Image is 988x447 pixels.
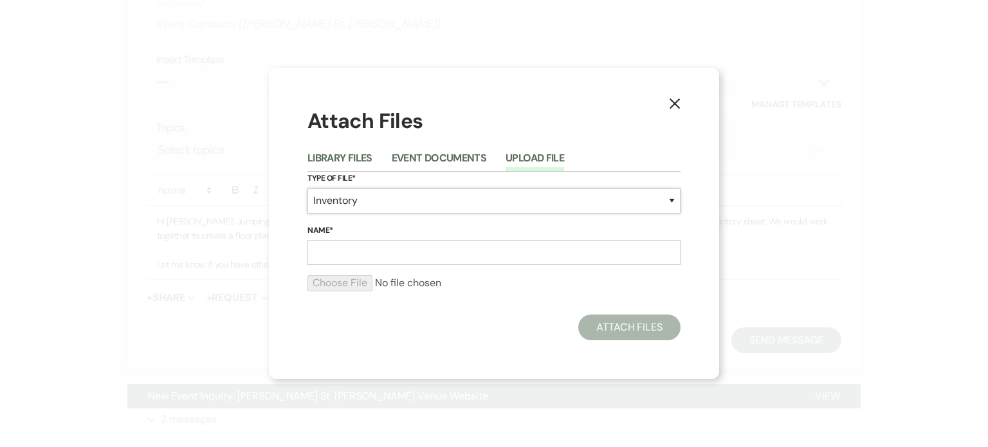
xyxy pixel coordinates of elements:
[578,315,681,340] button: Attach Files
[307,224,681,238] label: Name*
[307,107,681,136] h1: Attach Files
[307,153,372,171] button: Library Files
[307,172,681,186] label: Type of File*
[392,153,486,171] button: Event Documents
[506,153,564,171] button: Upload File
